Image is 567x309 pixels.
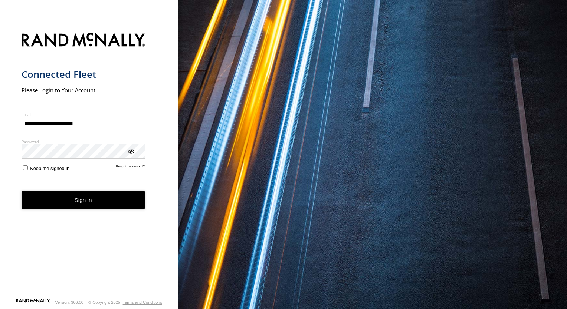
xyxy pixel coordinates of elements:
[22,86,145,94] h2: Please Login to Your Account
[127,147,134,154] div: ViewPassword
[16,299,50,306] a: Visit our Website
[23,165,28,170] input: Keep me signed in
[30,166,69,171] span: Keep me signed in
[22,28,157,298] form: main
[22,191,145,209] button: Sign in
[116,164,145,171] a: Forgot password?
[55,300,83,305] div: Version: 306.00
[22,139,145,144] label: Password
[88,300,162,305] div: © Copyright 2025 -
[22,68,145,80] h1: Connected Fleet
[22,112,145,117] label: Email
[123,300,162,305] a: Terms and Conditions
[22,31,145,50] img: Rand McNally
